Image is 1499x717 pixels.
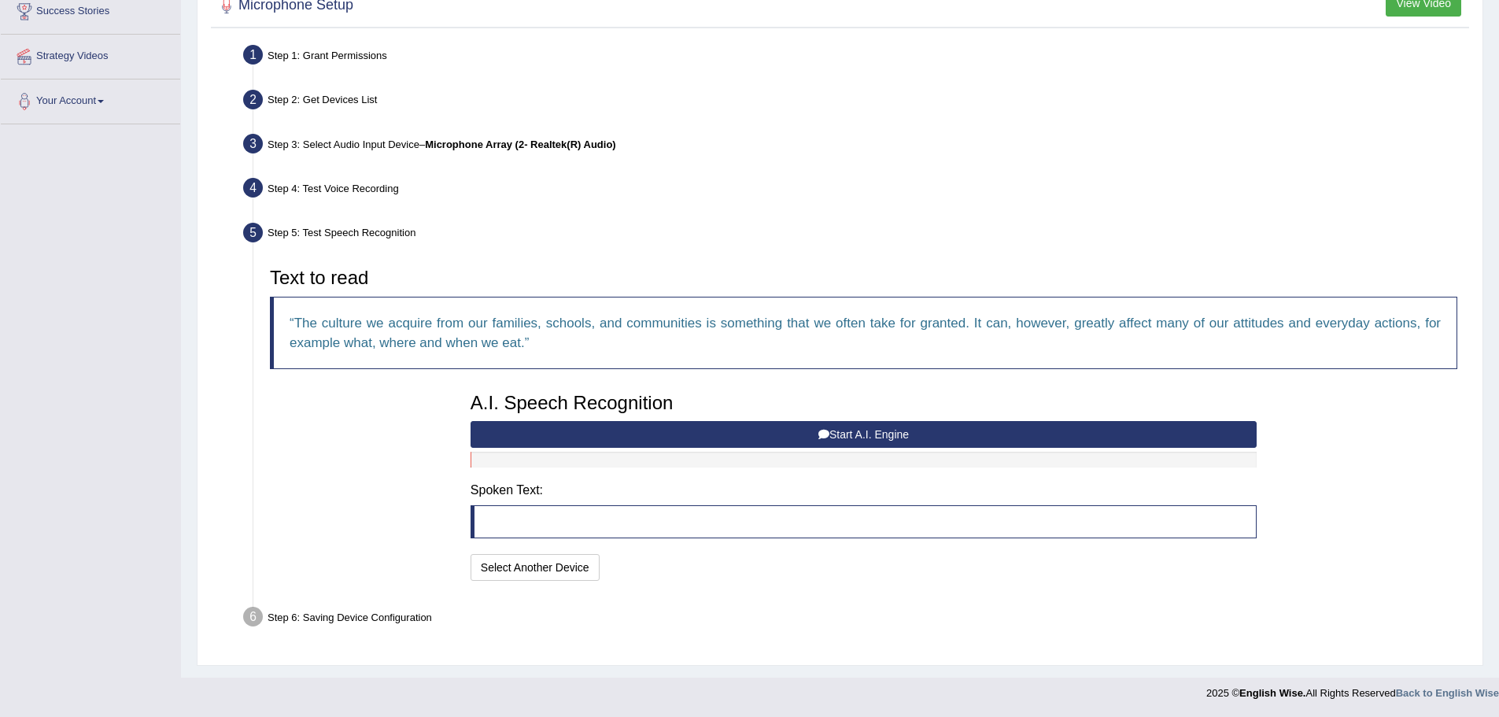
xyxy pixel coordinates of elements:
h3: Text to read [270,268,1457,288]
q: The culture we acquire from our families, schools, and communities is something that we often tak... [290,316,1441,350]
div: Step 3: Select Audio Input Device [236,129,1475,164]
b: Microphone Array (2- Realtek(R) Audio) [425,139,615,150]
strong: English Wise. [1239,687,1305,699]
button: Start A.I. Engine [471,421,1257,448]
h4: Spoken Text: [471,483,1257,497]
a: Back to English Wise [1396,687,1499,699]
div: Step 5: Test Speech Recognition [236,218,1475,253]
div: Step 6: Saving Device Configuration [236,602,1475,637]
div: Step 1: Grant Permissions [236,40,1475,75]
h3: A.I. Speech Recognition [471,393,1257,413]
div: Step 4: Test Voice Recording [236,173,1475,208]
a: Your Account [1,79,180,119]
div: 2025 © All Rights Reserved [1206,678,1499,700]
a: Strategy Videos [1,35,180,74]
span: – [419,139,616,150]
div: Step 2: Get Devices List [236,85,1475,120]
button: Select Another Device [471,554,600,581]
